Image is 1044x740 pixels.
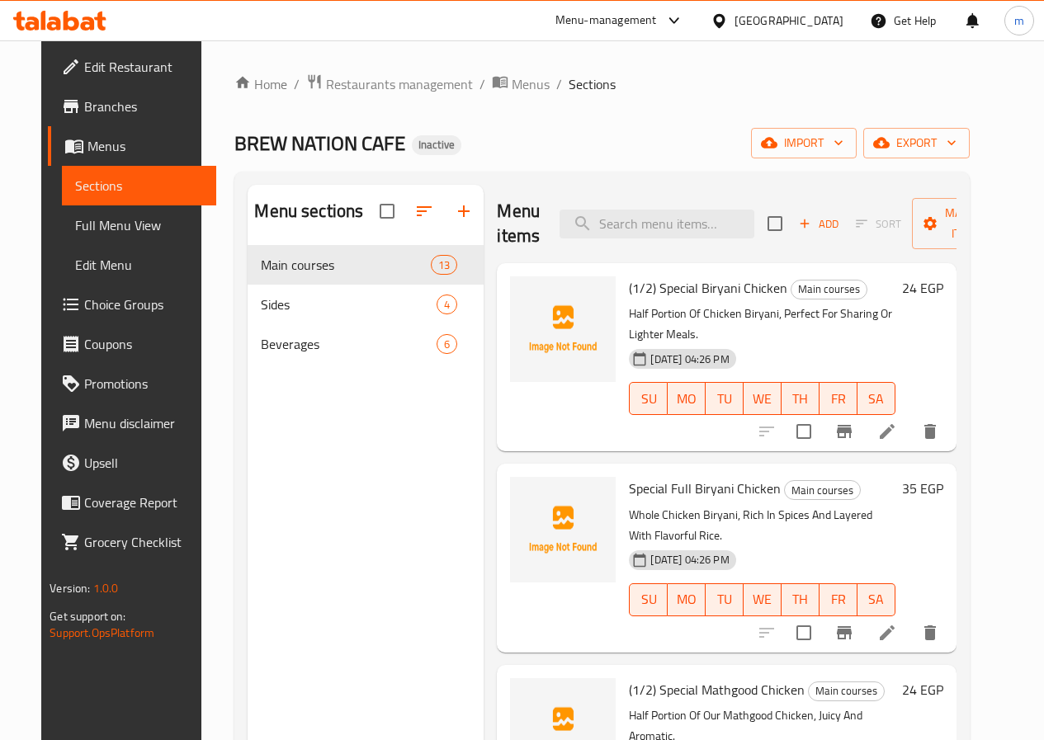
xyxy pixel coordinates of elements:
[261,295,437,314] span: Sides
[787,615,821,650] span: Select to update
[432,257,456,273] span: 13
[48,324,215,364] a: Coupons
[48,87,215,126] a: Branches
[902,477,943,500] h6: 35 EGP
[792,211,845,237] button: Add
[674,387,699,411] span: MO
[248,238,484,370] nav: Menu sections
[750,387,775,411] span: WE
[826,587,851,611] span: FR
[512,74,550,94] span: Menus
[629,382,668,415] button: SU
[306,73,473,95] a: Restaurants management
[84,532,202,552] span: Grocery Checklist
[750,587,775,611] span: WE
[50,622,154,643] a: Support.OpsPlatform
[248,285,484,324] div: Sides4
[877,623,897,643] a: Edit menu item
[84,334,202,354] span: Coupons
[668,583,706,616] button: MO
[84,413,202,433] span: Menu disclaimer
[820,583,857,616] button: FR
[560,210,754,238] input: search
[261,255,431,275] span: Main courses
[555,11,657,31] div: Menu-management
[556,74,562,94] li: /
[62,245,215,285] a: Edit Menu
[510,276,616,382] img: (1/2) Special Biryani Chicken
[864,587,889,611] span: SA
[629,476,781,501] span: Special Full Biryani Chicken
[636,387,661,411] span: SU
[510,477,616,582] img: Special Full Biryani Chicken
[48,285,215,324] a: Choice Groups
[48,483,215,522] a: Coverage Report
[791,280,867,299] span: Main courses
[744,583,782,616] button: WE
[629,304,895,345] p: Half Portion Of Chicken Biryani, Perfect For Sharing Or Lighter Meals.
[902,678,943,701] h6: 24 EGP
[84,453,202,473] span: Upsell
[84,374,202,394] span: Promotions
[48,443,215,483] a: Upsell
[84,493,202,512] span: Coverage Report
[644,351,735,367] span: [DATE] 04:26 PM
[48,126,215,166] a: Menus
[294,74,300,94] li: /
[84,295,202,314] span: Choice Groups
[50,577,90,599] span: Version:
[431,255,457,275] div: items
[706,583,744,616] button: TU
[370,194,404,229] span: Select all sections
[437,334,457,354] div: items
[863,128,970,158] button: export
[744,382,782,415] button: WE
[479,74,485,94] li: /
[910,412,950,451] button: delete
[706,382,744,415] button: TU
[234,73,969,95] nav: breadcrumb
[48,403,215,443] a: Menu disclaimer
[492,73,550,95] a: Menus
[636,587,661,611] span: SU
[75,215,202,235] span: Full Menu View
[437,297,456,313] span: 4
[234,74,287,94] a: Home
[857,382,895,415] button: SA
[674,587,699,611] span: MO
[629,583,668,616] button: SU
[261,334,437,354] div: Beverages
[437,295,457,314] div: items
[84,57,202,77] span: Edit Restaurant
[50,606,125,627] span: Get support on:
[75,176,202,196] span: Sections
[48,522,215,562] a: Grocery Checklist
[857,583,895,616] button: SA
[62,166,215,205] a: Sections
[497,199,540,248] h2: Menu items
[248,245,484,285] div: Main courses13
[75,255,202,275] span: Edit Menu
[93,577,119,599] span: 1.0.0
[412,138,461,152] span: Inactive
[569,74,616,94] span: Sections
[792,211,845,237] span: Add item
[764,133,843,153] span: import
[902,276,943,299] h6: 24 EGP
[412,135,461,155] div: Inactive
[84,97,202,116] span: Branches
[876,133,957,153] span: export
[444,191,484,231] button: Add section
[254,199,363,224] h2: Menu sections
[782,382,820,415] button: TH
[912,198,1023,249] button: Manage items
[782,583,820,616] button: TH
[809,681,884,700] span: Main courses
[758,206,792,241] span: Select section
[820,382,857,415] button: FR
[864,387,889,411] span: SA
[404,191,444,231] span: Sort sections
[629,677,805,702] span: (1/2) Special Mathgood Chicken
